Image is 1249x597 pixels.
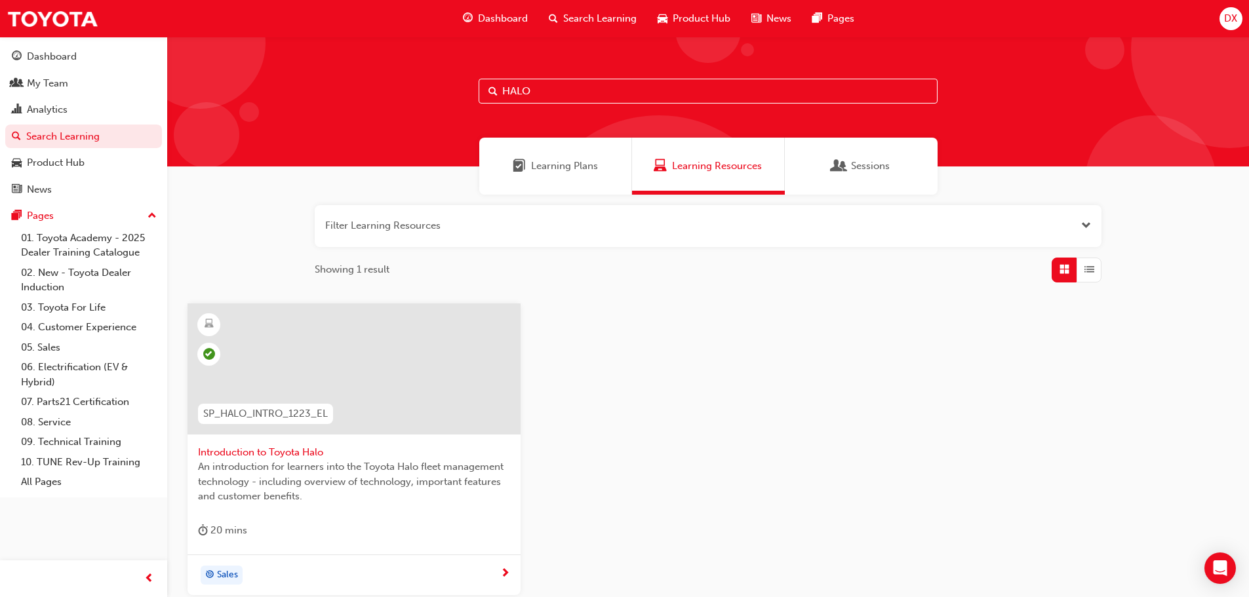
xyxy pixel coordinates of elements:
span: guage-icon [463,10,473,27]
a: My Team [5,71,162,96]
div: My Team [27,76,68,91]
a: 06. Electrification (EV & Hybrid) [16,357,162,392]
span: up-icon [148,208,157,225]
span: search-icon [12,131,21,143]
span: pages-icon [12,210,22,222]
button: DashboardMy TeamAnalyticsSearch LearningProduct HubNews [5,42,162,204]
span: Sessions [833,159,846,174]
span: SP_HALO_INTRO_1223_EL [203,406,328,421]
a: Analytics [5,98,162,122]
a: All Pages [16,472,162,492]
span: Sessions [851,159,890,174]
span: Learning Resources [654,159,667,174]
button: Open the filter [1081,218,1091,233]
span: Showing 1 result [315,262,389,277]
a: Learning ResourcesLearning Resources [632,138,785,195]
a: 04. Customer Experience [16,317,162,337]
a: 03. Toyota For Life [16,298,162,318]
div: Pages [27,208,54,223]
span: DX [1224,11,1237,26]
div: Open Intercom Messenger [1204,552,1236,584]
span: chart-icon [12,104,22,116]
a: news-iconNews [741,5,802,32]
a: pages-iconPages [802,5,865,32]
span: people-icon [12,78,22,90]
span: guage-icon [12,51,22,63]
span: Pages [827,11,854,26]
span: Introduction to Toyota Halo [198,445,510,460]
a: 07. Parts21 Certification [16,392,162,412]
div: Dashboard [27,49,77,64]
div: 20 mins [198,522,247,539]
span: Product Hub [673,11,730,26]
div: News [27,182,52,197]
button: DX [1219,7,1242,30]
span: learningRecordVerb_PASS-icon [203,348,215,360]
span: Learning Resources [672,159,762,174]
a: 08. Service [16,412,162,433]
span: Dashboard [478,11,528,26]
span: learningResourceType_ELEARNING-icon [205,316,214,333]
span: List [1084,262,1094,277]
span: news-icon [12,184,22,196]
span: prev-icon [144,571,154,587]
button: Pages [5,204,162,228]
a: search-iconSearch Learning [538,5,647,32]
a: SP_HALO_INTRO_1223_ELIntroduction to Toyota HaloAn introduction for learners into the Toyota Halo... [188,303,521,596]
img: Trak [7,4,98,33]
a: 09. Technical Training [16,432,162,452]
a: Learning PlansLearning Plans [479,138,632,195]
span: Sales [217,568,238,583]
span: next-icon [500,568,510,580]
a: Product Hub [5,151,162,175]
a: car-iconProduct Hub [647,5,741,32]
span: Grid [1060,262,1069,277]
span: Learning Plans [513,159,526,174]
span: target-icon [205,567,214,584]
span: duration-icon [198,522,208,539]
a: Dashboard [5,45,162,69]
div: Product Hub [27,155,85,170]
span: Search [488,84,498,99]
a: 05. Sales [16,337,162,358]
span: news-icon [751,10,761,27]
div: Analytics [27,102,68,117]
a: 02. New - Toyota Dealer Induction [16,263,162,298]
a: 01. Toyota Academy - 2025 Dealer Training Catalogue [16,228,162,263]
span: pages-icon [812,10,822,27]
input: Search... [479,79,938,104]
span: search-icon [549,10,558,27]
a: guage-iconDashboard [452,5,538,32]
a: Search Learning [5,125,162,149]
a: News [5,178,162,202]
span: Search Learning [563,11,637,26]
span: car-icon [12,157,22,169]
span: News [766,11,791,26]
span: Learning Plans [531,159,598,174]
a: 10. TUNE Rev-Up Training [16,452,162,472]
span: car-icon [658,10,667,27]
span: An introduction for learners into the Toyota Halo fleet management technology - including overvie... [198,459,510,504]
a: SessionsSessions [785,138,938,195]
